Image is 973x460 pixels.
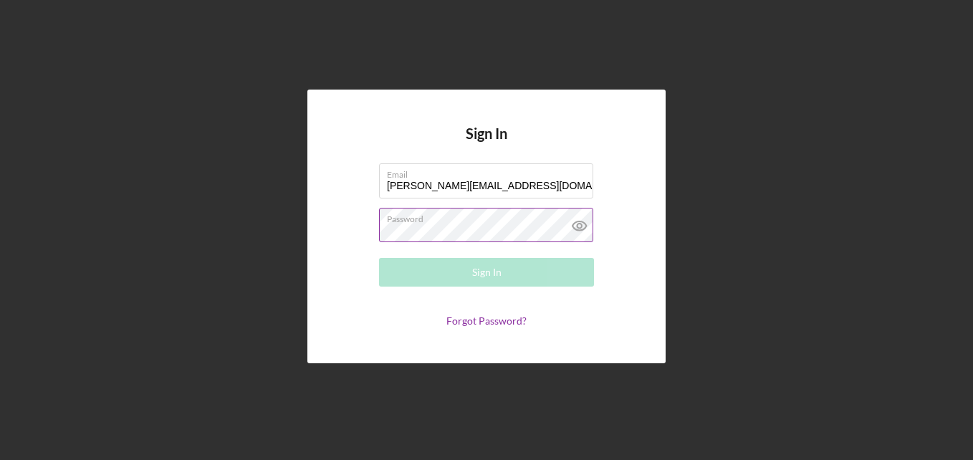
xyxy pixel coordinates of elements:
a: Forgot Password? [446,315,527,327]
label: Email [387,164,593,180]
h4: Sign In [466,125,507,163]
div: Sign In [472,258,502,287]
button: Sign In [379,258,594,287]
label: Password [387,209,593,224]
